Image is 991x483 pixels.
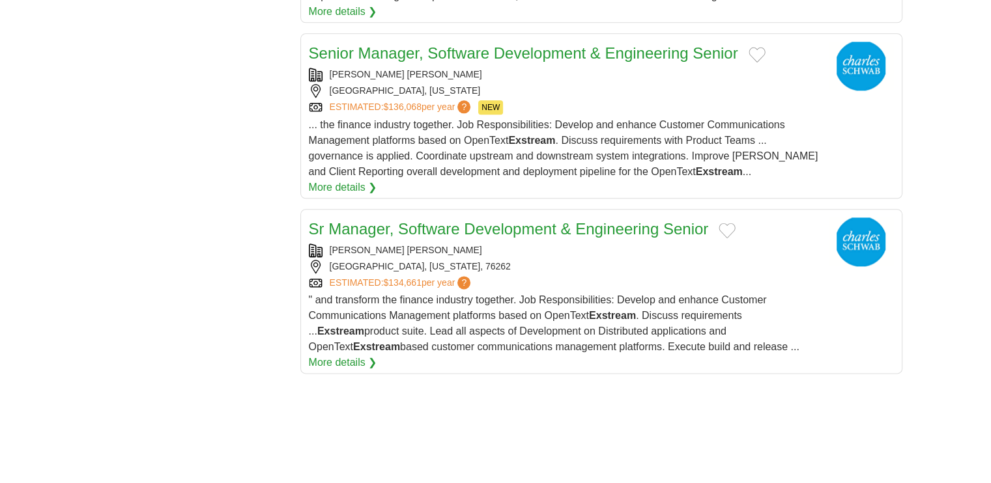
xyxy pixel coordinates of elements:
span: NEW [478,100,503,115]
img: Charles Schwab logo [829,217,894,266]
div: [GEOGRAPHIC_DATA], [US_STATE] [309,84,818,98]
a: Sr Manager, Software Development & Engineering Senior [309,220,709,238]
span: ... the finance industry together. Job Responsibilities: Develop and enhance Customer Communicati... [309,119,818,177]
span: " and transform the finance industry together. Job Responsibilities: Develop and enhance Customer... [309,294,799,352]
strong: Exstream [353,341,400,352]
a: More details ❯ [309,4,377,20]
span: ? [457,276,470,289]
a: Senior Manager, Software Development & Engineering Senior [309,44,738,62]
strong: Exstream [589,310,636,321]
a: [PERSON_NAME] [PERSON_NAME] [330,245,482,255]
img: Charles Schwab logo [829,42,894,90]
strong: Exstream [317,325,364,337]
strong: Exstream [696,166,743,177]
div: [GEOGRAPHIC_DATA], [US_STATE], 76262 [309,260,818,273]
a: [PERSON_NAME] [PERSON_NAME] [330,69,482,79]
a: More details ❯ [309,355,377,370]
a: ESTIMATED:$134,661per year? [330,276,474,290]
button: Add to favorite jobs [749,47,766,62]
a: More details ❯ [309,180,377,195]
button: Add to favorite jobs [719,223,736,238]
span: ? [457,100,470,113]
span: $134,661 [383,277,421,288]
a: ESTIMATED:$136,068per year? [330,100,474,115]
strong: Exstream [508,135,555,146]
span: $136,068 [383,102,421,112]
